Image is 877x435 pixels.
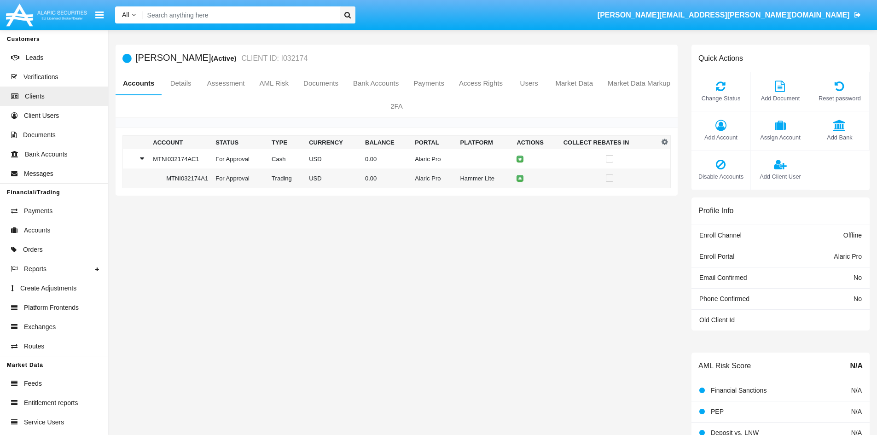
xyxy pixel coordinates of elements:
h6: Quick Actions [698,54,743,63]
a: Payments [406,72,452,94]
a: All [115,10,143,20]
td: USD [305,168,361,188]
span: Reports [24,264,46,274]
th: Currency [305,136,361,150]
span: Enroll Portal [699,253,734,260]
a: Access Rights [452,72,510,94]
span: Service Users [24,418,64,427]
span: Platform Frontends [24,303,79,313]
span: N/A [851,387,862,394]
th: Type [268,136,305,150]
span: Documents [23,130,56,140]
td: For Approval [212,149,268,168]
span: Feeds [24,379,42,389]
a: Bank Accounts [346,72,406,94]
a: Accounts [116,72,162,94]
span: Bank Accounts [25,150,68,159]
td: MTNI032174AC1 [149,149,212,168]
span: Email Confirmed [699,274,747,281]
span: Change Status [696,94,746,103]
td: Alaric Pro [411,168,456,188]
span: Entitlement reports [24,398,78,408]
th: Balance [361,136,411,150]
span: Messages [24,169,53,179]
a: 2FA [116,95,678,117]
span: Disable Accounts [696,172,746,181]
th: Actions [513,136,559,150]
a: Market Data Markup [600,72,678,94]
span: Reset password [815,94,865,103]
td: Hammer Lite [456,168,513,188]
span: Payments [24,206,52,216]
td: 0.00 [361,168,411,188]
span: Routes [24,342,44,351]
span: No [854,295,862,302]
span: Client Users [24,111,59,121]
span: Add Client User [755,172,805,181]
a: Assessment [200,72,252,94]
td: Alaric Pro [411,149,456,168]
span: Enroll Channel [699,232,742,239]
span: PEP [711,408,724,415]
span: Clients [25,92,45,101]
a: [PERSON_NAME][EMAIL_ADDRESS][PERSON_NAME][DOMAIN_NAME] [593,2,865,28]
td: USD [305,149,361,168]
span: No [854,274,862,281]
a: Market Data [548,72,600,94]
td: MTNI032174A1 [149,168,212,188]
a: AML Risk [252,72,296,94]
h6: Profile Info [698,206,733,215]
h6: AML Risk Score [698,361,751,370]
span: N/A [851,408,862,415]
span: Leads [26,53,43,63]
th: Portal [411,136,456,150]
span: Financial Sanctions [711,387,767,394]
span: Accounts [24,226,51,235]
span: Add Document [755,94,805,103]
span: Phone Confirmed [699,295,749,302]
span: Old Client Id [699,316,735,324]
td: 0.00 [361,149,411,168]
div: (Active) [211,53,239,64]
input: Search [143,6,337,23]
a: Users [510,72,548,94]
span: Alaric Pro [834,253,862,260]
span: Offline [843,232,862,239]
span: Create Adjustments [20,284,76,293]
span: Orders [23,245,43,255]
span: Verifications [23,72,58,82]
small: CLIENT ID: I032174 [239,55,308,62]
span: Add Account [696,133,746,142]
span: N/A [850,360,863,371]
td: Cash [268,149,305,168]
th: Platform [456,136,513,150]
td: For Approval [212,168,268,188]
span: Add Bank [815,133,865,142]
span: All [122,11,129,18]
span: [PERSON_NAME][EMAIL_ADDRESS][PERSON_NAME][DOMAIN_NAME] [598,11,850,19]
span: Exchanges [24,322,56,332]
a: Documents [296,72,346,94]
th: Status [212,136,268,150]
a: Details [162,72,199,94]
h5: [PERSON_NAME] [135,53,308,64]
img: Logo image [5,1,88,29]
span: Assign Account [755,133,805,142]
td: Trading [268,168,305,188]
th: Collect Rebates In [560,136,659,150]
th: Account [149,136,212,150]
